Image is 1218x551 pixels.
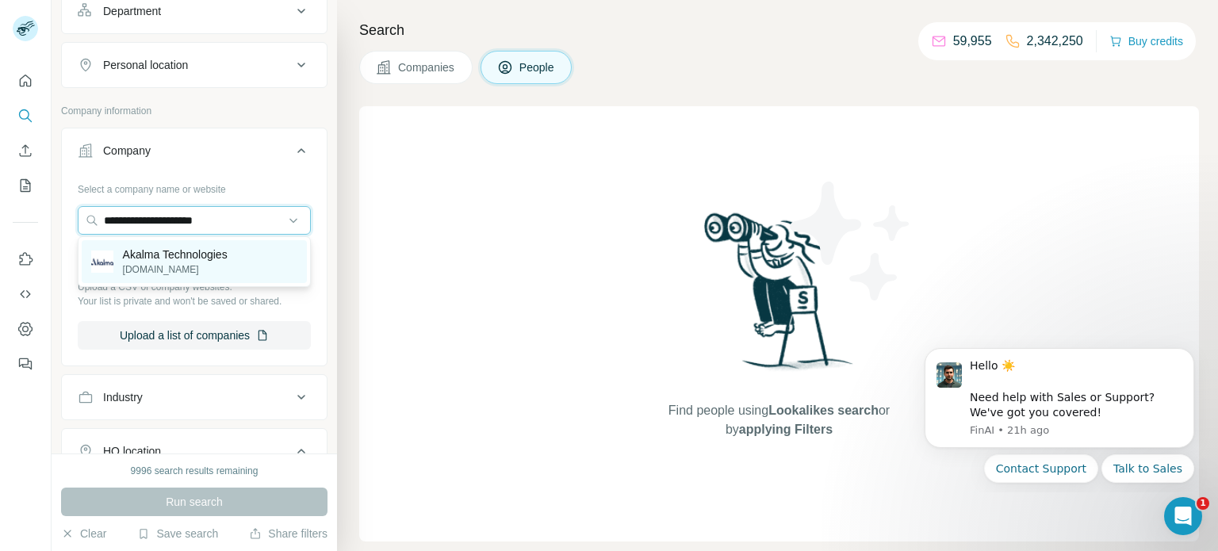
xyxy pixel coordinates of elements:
[103,389,143,405] div: Industry
[78,176,311,197] div: Select a company name or website
[137,526,218,541] button: Save search
[62,378,327,416] button: Industry
[1197,497,1209,510] span: 1
[103,3,161,19] div: Department
[13,350,38,378] button: Feedback
[62,432,327,476] button: HQ location
[739,423,833,436] span: applying Filters
[652,401,906,439] span: Find people using or by
[91,251,113,273] img: Akalma Technologies
[1164,497,1202,535] iframe: Intercom live chat
[13,67,38,95] button: Quick start
[13,136,38,165] button: Enrich CSV
[768,404,879,417] span: Lookalikes search
[249,526,327,541] button: Share filters
[123,262,228,277] p: [DOMAIN_NAME]
[103,143,151,159] div: Company
[519,59,556,75] span: People
[953,32,992,51] p: 59,955
[779,170,922,312] img: Surfe Illustration - Stars
[359,19,1199,41] h4: Search
[78,294,311,308] p: Your list is private and won't be saved or shared.
[62,132,327,176] button: Company
[697,209,862,385] img: Surfe Illustration - Woman searching with binoculars
[901,335,1218,492] iframe: Intercom notifications message
[13,171,38,200] button: My lists
[61,104,327,118] p: Company information
[13,245,38,274] button: Use Surfe on LinkedIn
[398,59,456,75] span: Companies
[1027,32,1083,51] p: 2,342,250
[13,280,38,308] button: Use Surfe API
[123,247,228,262] p: Akalma Technologies
[103,443,161,459] div: HQ location
[103,57,188,73] div: Personal location
[62,46,327,84] button: Personal location
[61,526,106,541] button: Clear
[13,101,38,130] button: Search
[131,464,259,478] div: 9996 search results remaining
[13,315,38,343] button: Dashboard
[1109,30,1183,52] button: Buy credits
[78,280,311,294] p: Upload a CSV of company websites.
[78,321,311,350] button: Upload a list of companies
